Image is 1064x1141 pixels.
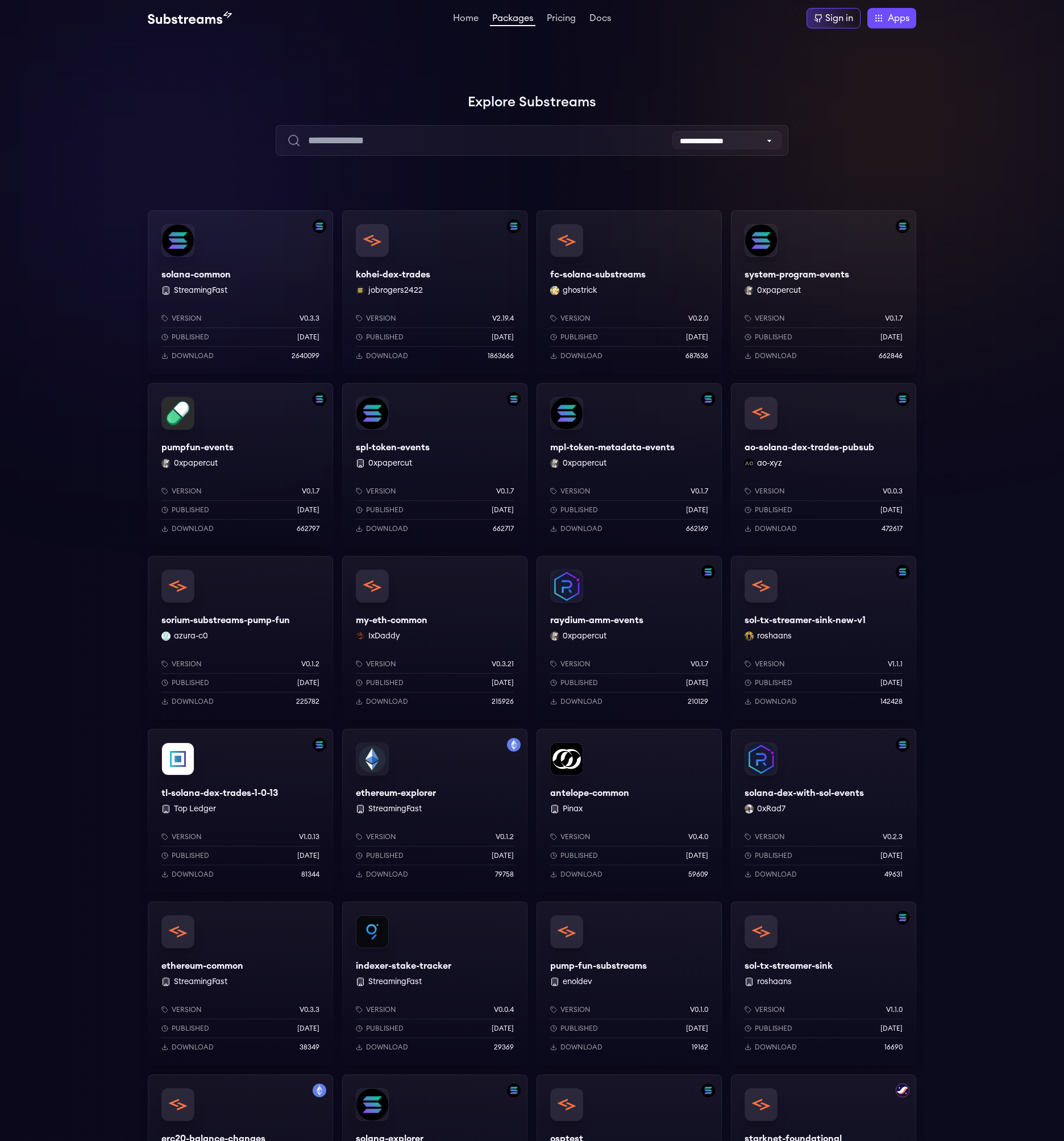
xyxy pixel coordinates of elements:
[692,1043,708,1052] p: 19162
[172,505,209,515] p: Published
[366,1005,396,1014] p: Version
[368,458,412,469] button: 0xpapercut
[755,333,792,342] p: Published
[490,14,535,26] a: Packages
[366,524,408,533] p: Download
[896,392,909,406] img: Filter by solana network
[537,383,722,547] a: Filter by solana networkmpl-token-metadata-eventsmpl-token-metadata-events0xpapercut 0xpapercutVe...
[560,351,602,360] p: Download
[755,314,785,323] p: Version
[755,659,785,669] p: Version
[560,1024,598,1033] p: Published
[880,505,903,515] p: [DATE]
[172,1024,209,1033] p: Published
[174,976,227,988] button: StreamingFast
[537,729,722,893] a: antelope-commonantelope-common PinaxVersionv0.4.0Published[DATE]Download59609
[880,333,903,342] p: [DATE]
[563,458,606,469] button: 0xpapercut
[366,832,396,841] p: Version
[493,524,514,533] p: 662717
[880,1024,903,1033] p: [DATE]
[492,851,514,860] p: [DATE]
[883,832,903,841] p: v0.2.3
[492,333,514,342] p: [DATE]
[148,91,916,114] h1: Explore Substreams
[300,1043,319,1052] p: 38349
[685,351,708,360] p: 687636
[537,210,722,374] a: fc-solana-substreamsfc-solana-substreamsghostrick ghostrickVersionv0.2.0Published[DATE]Download68...
[297,505,319,515] p: [DATE]
[731,210,916,374] a: Filter by solana networksystem-program-eventssystem-program-events0xpapercut 0xpapercutVersionv0....
[755,505,792,515] p: Published
[148,729,333,893] a: Filter by solana networktl-solana-dex-trades-1-0-13tl-solana-dex-trades-1-0-13 Top LedgerVersionv...
[302,487,319,496] p: v0.1.7
[148,11,232,25] img: Substream's logo
[174,630,208,642] button: azura-c0
[172,659,202,669] p: Version
[537,556,722,720] a: Filter by solana networkraydium-amm-eventsraydium-amm-events0xpapercut 0xpapercutVersionv0.1.7Pub...
[560,505,598,515] p: Published
[148,556,333,720] a: sorium-substreams-pump-funsorium-substreams-pump-funazura-c0 azura-c0Versionv0.1.2Published[DATE]...
[686,524,708,533] p: 662169
[885,314,903,323] p: v0.1.7
[494,1043,514,1052] p: 29369
[755,1024,792,1033] p: Published
[688,870,708,879] p: 59609
[563,630,606,642] button: 0xpapercut
[297,678,319,687] p: [DATE]
[563,285,597,296] button: ghostrick
[368,803,422,815] button: StreamingFast
[560,487,591,496] p: Version
[755,1005,785,1014] p: Version
[686,1024,708,1033] p: [DATE]
[366,487,396,496] p: Version
[366,505,404,515] p: Published
[300,1005,319,1014] p: v0.3.3
[545,14,578,25] a: Pricing
[825,11,853,25] div: Sign in
[313,738,326,752] img: Filter by solana network
[560,697,602,706] p: Download
[172,678,209,687] p: Published
[172,697,214,706] p: Download
[366,851,404,860] p: Published
[301,870,319,879] p: 81344
[507,219,521,233] img: Filter by solana network
[755,870,797,879] p: Download
[174,458,218,469] button: 0xpapercut
[896,565,909,579] img: Filter by solana network
[757,803,785,815] button: 0xRad7
[299,832,319,841] p: v1.0.13
[560,333,598,342] p: Published
[174,803,216,815] button: Top Ledger
[172,351,214,360] p: Download
[757,976,792,988] button: roshaans
[807,8,861,28] a: Sign in
[882,524,903,533] p: 472617
[886,1005,903,1014] p: v1.1.0
[300,314,319,323] p: v0.3.3
[691,487,708,496] p: v0.1.7
[731,383,916,547] a: Filter by solana networkao-solana-dex-trades-pubsubao-solana-dex-trades-pubsubao-xyz ao-xyzVersio...
[755,351,797,360] p: Download
[757,630,792,642] button: roshaans
[691,659,708,669] p: v0.1.7
[880,697,903,706] p: 142428
[366,678,404,687] p: Published
[560,524,602,533] p: Download
[342,729,527,893] a: Filter by mainnet networkethereum-explorerethereum-explorer StreamingFastVersionv0.1.2Published[D...
[896,219,909,233] img: Filter by solana network
[297,1024,319,1033] p: [DATE]
[884,870,903,879] p: 49631
[494,1005,514,1014] p: v0.0.4
[496,487,514,496] p: v0.1.7
[560,678,598,687] p: Published
[755,487,785,496] p: Version
[366,314,396,323] p: Version
[701,1084,715,1097] img: Filter by solana network
[731,902,916,1065] a: Filter by solana networksol-tx-streamer-sinksol-tx-streamer-sink roshaansVersionv1.1.0Published[D...
[172,487,202,496] p: Version
[757,285,801,296] button: 0xpapercut
[686,333,708,342] p: [DATE]
[313,1084,326,1097] img: Filter by mainnet network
